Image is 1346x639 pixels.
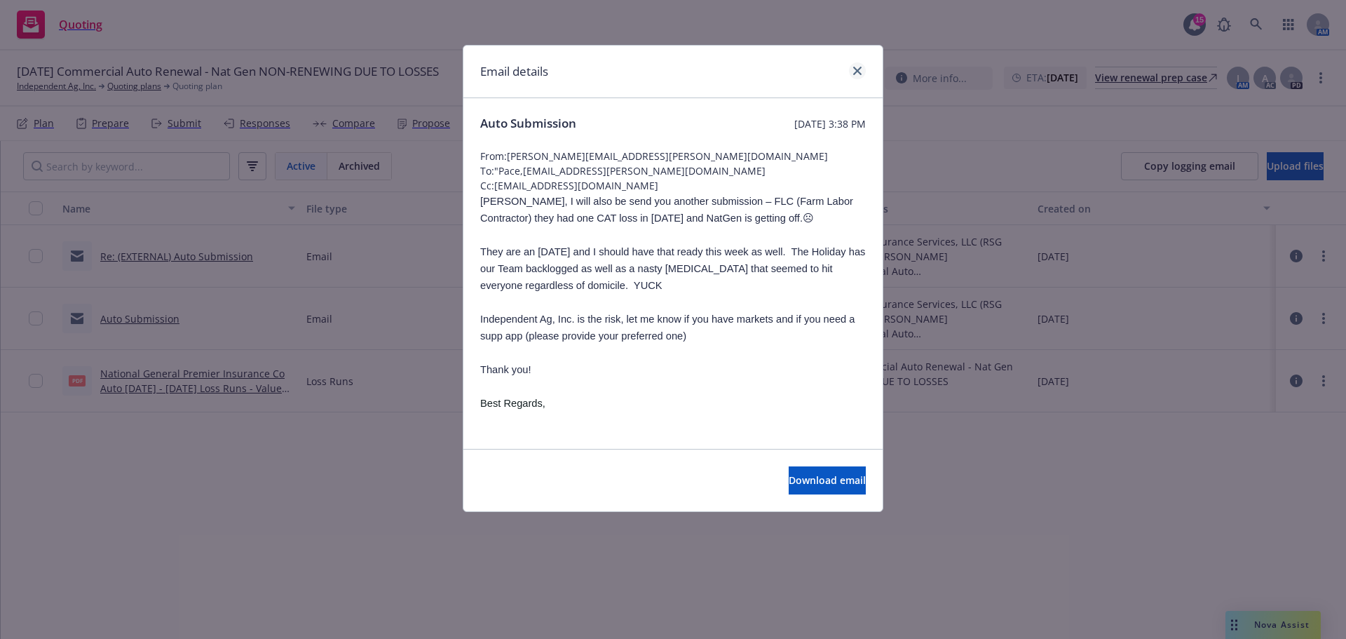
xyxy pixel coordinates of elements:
span: They are an [DATE] and I should have that ready this week as well. The Holiday has our Team backl... [480,246,865,291]
span: ☹ [803,213,814,224]
a: close [849,62,866,79]
span: Thank you! [480,364,531,375]
span: [PERSON_NAME], I will also be send you another submission – FLC (Farm Labor Contractor) they had ... [480,196,853,224]
span: [DATE] 3:38 PM [794,116,866,131]
span: Auto Submission [480,115,576,132]
span: To: "Pace,[EMAIL_ADDRESS][PERSON_NAME][DOMAIN_NAME] [480,163,866,178]
span: Best Regards, [480,398,545,409]
span: From: [PERSON_NAME][EMAIL_ADDRESS][PERSON_NAME][DOMAIN_NAME] [480,149,866,163]
button: Download email [789,466,866,495]
span: Download email [789,473,866,487]
h1: Email details [480,62,548,81]
span: Cc: [EMAIL_ADDRESS][DOMAIN_NAME] [480,178,866,193]
span: Independent Ag, Inc. is the risk, let me know if you have markets and if you need a supp app (ple... [480,314,855,342]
